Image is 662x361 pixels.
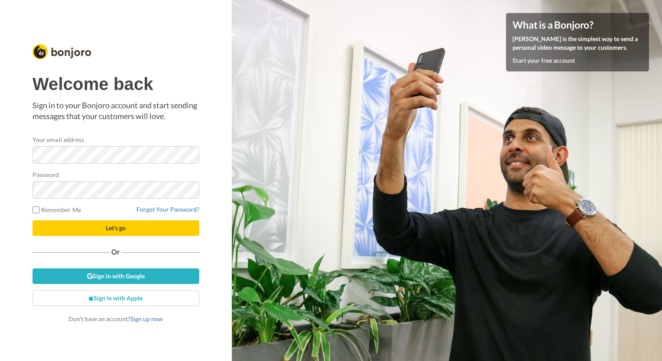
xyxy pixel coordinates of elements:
[68,315,163,322] span: Don’t have an account?
[513,19,643,30] h4: What is a Bonjoro?
[32,74,199,93] h1: Welcome back
[32,170,59,179] label: Password
[513,35,643,52] p: [PERSON_NAME] is the simplest way to send a personal video message to your customers.
[136,206,199,213] a: Forgot Your Password?
[110,249,122,255] span: Or
[130,315,163,322] a: Sign up now
[32,290,199,306] a: Sign in with Apple
[106,224,126,232] span: Let's go
[32,100,199,122] p: Sign in to your Bonjoro account and start sending messages that your customers will love.
[513,57,575,64] a: Start your free account
[32,268,199,284] a: Sign in with Google
[32,205,81,214] label: Remember Me
[32,220,199,236] button: Let's go
[32,135,84,144] label: Your email address
[32,206,39,213] input: Remember Me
